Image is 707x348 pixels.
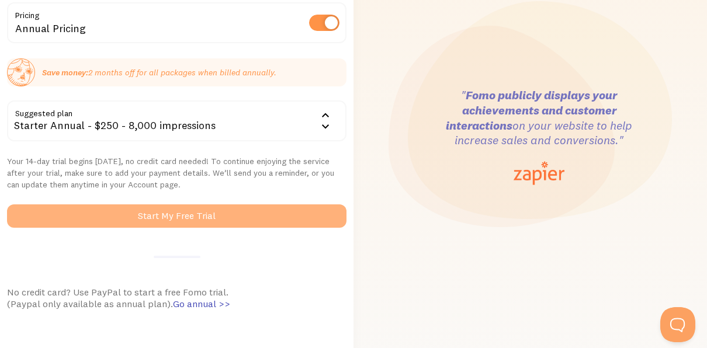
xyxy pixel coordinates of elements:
button: Start My Free Trial [7,204,346,228]
p: Your 14-day trial begins [DATE], no credit card needed! To continue enjoying the service after yo... [7,155,346,190]
h3: " on your website to help increase sales and conversions." [446,88,633,148]
span: Go annual >> [173,298,230,309]
div: Starter Annual - $250 - 8,000 impressions [7,100,346,141]
div: No credit card? Use PayPal to start a free Fomo trial. (Paypal only available as annual plan). [7,286,346,309]
p: 2 months off for all packages when billed annually. [42,67,276,78]
strong: Save money: [42,67,88,78]
strong: Fomo publicly displays your achievements and customer interactions [446,88,617,132]
iframe: Help Scout Beacon - Open [660,307,695,342]
div: Annual Pricing [7,2,346,45]
img: zapier-logo-67829435118c75c76cb2dd6da18087269b6957094811fad6c81319a220d8a412.png [514,162,564,185]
